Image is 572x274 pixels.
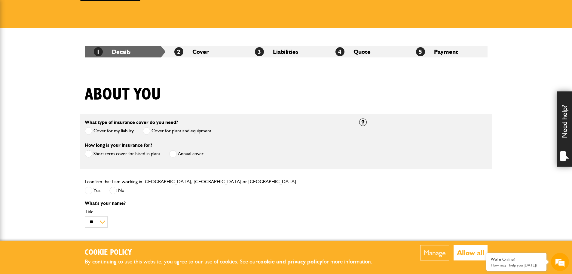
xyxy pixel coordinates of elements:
label: Annual cover [169,150,203,158]
p: By continuing to use this website, you agree to our use of cookies. See our for more information. [85,257,382,266]
li: Payment [407,46,488,57]
label: Title [85,209,350,214]
div: Need help? [557,91,572,167]
label: I confirm that I am working in [GEOGRAPHIC_DATA], [GEOGRAPHIC_DATA] or [GEOGRAPHIC_DATA] [85,179,296,184]
label: Short term cover for hired in plant [85,150,160,158]
button: Manage [420,245,449,260]
li: Quote [326,46,407,57]
div: We're Online! [491,257,542,262]
span: 1 [94,47,103,56]
p: How may I help you today? [491,263,542,267]
a: cookie and privacy policy [258,258,322,265]
span: 2 [174,47,183,56]
li: Cover [165,46,246,57]
li: Details [85,46,165,57]
p: What's your name? [85,201,350,206]
label: Cover for my liability [85,127,134,135]
label: What type of insurance cover do you need? [85,120,178,125]
span: 3 [255,47,264,56]
span: 4 [335,47,344,56]
button: Allow all [454,245,488,260]
label: Yes [85,187,100,194]
h1: About you [85,85,161,105]
span: 5 [416,47,425,56]
li: Liabilities [246,46,326,57]
label: No [109,187,124,194]
label: How long is your insurance for? [85,143,152,148]
label: Cover for plant and equipment [143,127,211,135]
h2: Cookie Policy [85,248,382,257]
